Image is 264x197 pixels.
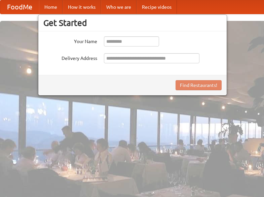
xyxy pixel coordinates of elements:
[39,0,63,14] a: Home
[137,0,177,14] a: Recipe videos
[176,80,222,90] button: Find Restaurants!
[0,0,39,14] a: FoodMe
[43,18,222,28] h3: Get Started
[101,0,137,14] a: Who we are
[43,36,97,45] label: Your Name
[43,53,97,62] label: Delivery Address
[63,0,101,14] a: How it works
